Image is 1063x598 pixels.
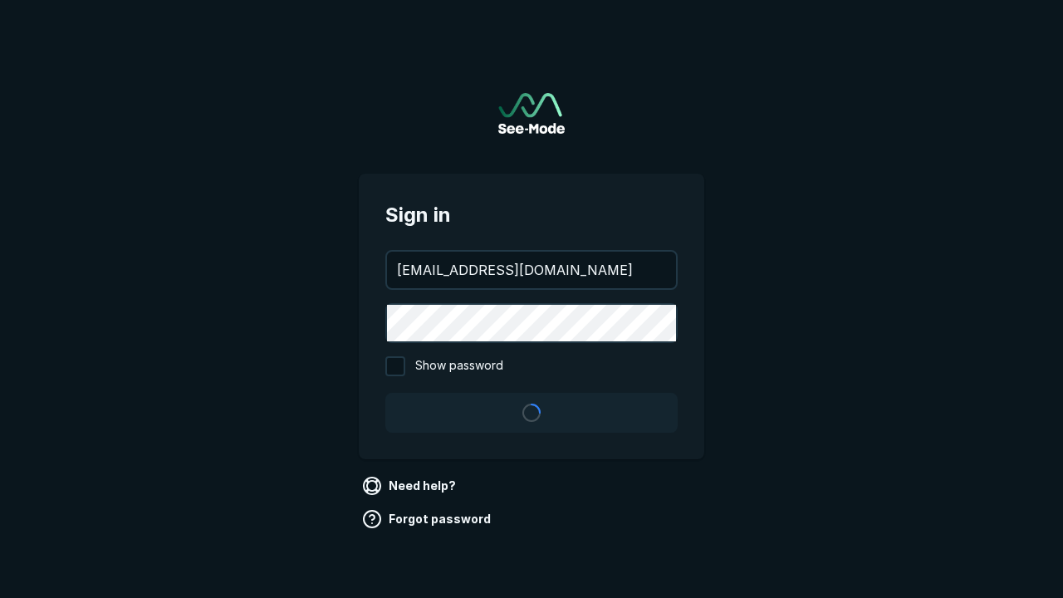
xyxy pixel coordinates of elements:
img: See-Mode Logo [498,93,565,134]
span: Sign in [385,200,678,230]
a: Go to sign in [498,93,565,134]
span: Show password [415,356,503,376]
input: your@email.com [387,252,676,288]
a: Need help? [359,473,463,499]
a: Forgot password [359,506,497,532]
